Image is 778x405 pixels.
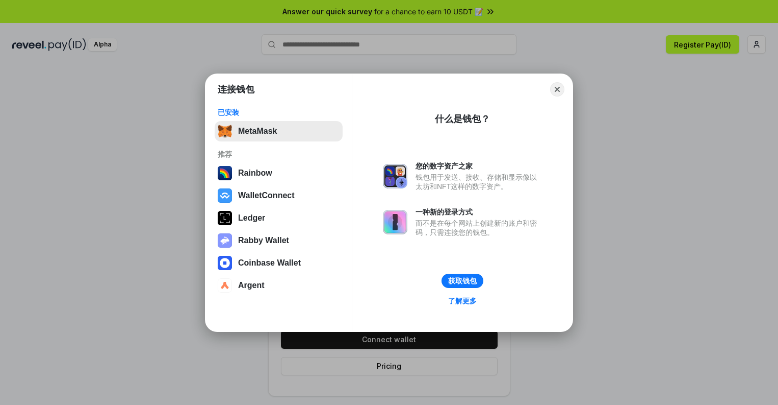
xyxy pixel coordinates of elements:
button: MetaMask [215,121,343,141]
div: Argent [238,281,265,290]
img: svg+xml,%3Csvg%20fill%3D%22none%22%20height%3D%2233%22%20viewBox%3D%220%200%2035%2033%22%20width%... [218,124,232,138]
div: 推荐 [218,150,340,159]
img: svg+xml,%3Csvg%20width%3D%22120%22%20height%3D%22120%22%20viewBox%3D%220%200%20120%20120%22%20fil... [218,166,232,180]
div: 一种新的登录方式 [416,207,542,217]
img: svg+xml,%3Csvg%20xmlns%3D%22http%3A%2F%2Fwww.w3.org%2F2000%2Fsvg%22%20fill%3D%22none%22%20viewBox... [383,164,407,188]
button: Rainbow [215,163,343,183]
button: Ledger [215,208,343,228]
div: 您的数字资产之家 [416,161,542,171]
button: 获取钱包 [442,274,483,288]
div: WalletConnect [238,191,295,200]
img: svg+xml,%3Csvg%20xmlns%3D%22http%3A%2F%2Fwww.w3.org%2F2000%2Fsvg%22%20width%3D%2228%22%20height%3... [218,211,232,225]
button: WalletConnect [215,185,343,206]
div: Rabby Wallet [238,236,289,245]
div: MetaMask [238,127,277,136]
a: 了解更多 [442,294,483,307]
div: 获取钱包 [448,276,477,285]
div: 而不是在每个网站上创建新的账户和密码，只需连接您的钱包。 [416,219,542,237]
div: 了解更多 [448,296,477,305]
img: svg+xml,%3Csvg%20xmlns%3D%22http%3A%2F%2Fwww.w3.org%2F2000%2Fsvg%22%20fill%3D%22none%22%20viewBox... [383,210,407,234]
div: Coinbase Wallet [238,258,301,268]
button: Coinbase Wallet [215,253,343,273]
button: Close [550,82,564,97]
img: svg+xml,%3Csvg%20width%3D%2228%22%20height%3D%2228%22%20viewBox%3D%220%200%2028%2028%22%20fill%3D... [218,256,232,270]
button: Argent [215,275,343,296]
div: Ledger [238,213,265,223]
img: svg+xml,%3Csvg%20width%3D%2228%22%20height%3D%2228%22%20viewBox%3D%220%200%2028%2028%22%20fill%3D... [218,188,232,203]
h1: 连接钱包 [218,83,254,96]
div: 钱包用于发送、接收、存储和显示像以太坊和NFT这样的数字资产。 [416,173,542,191]
img: svg+xml,%3Csvg%20xmlns%3D%22http%3A%2F%2Fwww.w3.org%2F2000%2Fsvg%22%20fill%3D%22none%22%20viewBox... [218,233,232,248]
div: 什么是钱包？ [435,113,490,125]
button: Rabby Wallet [215,230,343,251]
div: Rainbow [238,169,272,178]
img: svg+xml,%3Csvg%20width%3D%2228%22%20height%3D%2228%22%20viewBox%3D%220%200%2028%2028%22%20fill%3D... [218,278,232,293]
div: 已安装 [218,108,340,117]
